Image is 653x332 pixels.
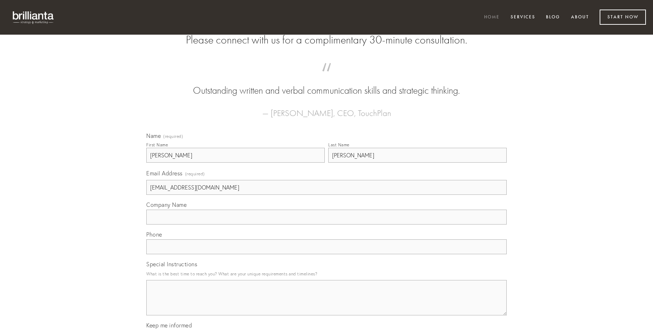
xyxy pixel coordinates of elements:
[600,10,646,25] a: Start Now
[146,132,161,139] span: Name
[7,7,60,28] img: brillianta - research, strategy, marketing
[506,12,540,23] a: Services
[158,70,495,84] span: “
[158,98,495,120] figcaption: — [PERSON_NAME], CEO, TouchPlan
[541,12,565,23] a: Blog
[158,70,495,98] blockquote: Outstanding written and verbal communication skills and strategic thinking.
[328,142,349,147] div: Last Name
[146,33,507,47] h2: Please connect with us for a complimentary 30-minute consultation.
[146,170,183,177] span: Email Address
[146,201,187,208] span: Company Name
[480,12,504,23] a: Home
[146,269,507,279] p: What is the best time to reach you? What are your unique requirements and timelines?
[146,142,168,147] div: First Name
[146,322,192,329] span: Keep me informed
[146,261,197,268] span: Special Instructions
[163,134,183,139] span: (required)
[146,231,162,238] span: Phone
[185,169,205,179] span: (required)
[566,12,594,23] a: About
